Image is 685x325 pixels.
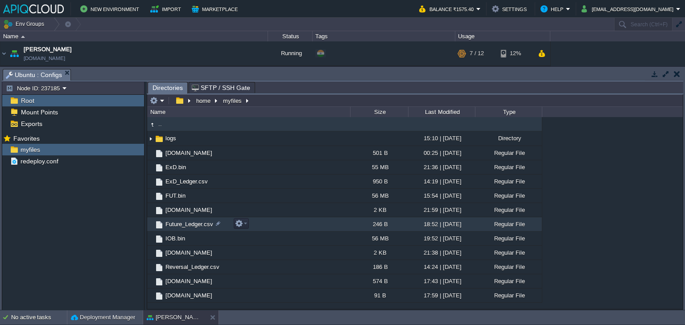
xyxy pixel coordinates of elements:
a: FUT.bin [164,192,187,199]
div: 950 B [350,175,408,188]
img: AMDAwAAAACH5BAEAAAAALAAAAAABAAEAAAICRAEAOw== [21,36,25,38]
span: [DOMAIN_NAME] [164,292,214,299]
div: Usage [456,31,550,41]
button: Balance ₹1575.40 [419,4,476,14]
div: Regular File [475,217,542,231]
button: Settings [492,4,529,14]
div: Regular File [475,189,542,203]
img: AMDAwAAAACH5BAEAAAAALAAAAAABAAEAAAICRAEAOw== [154,177,164,187]
img: AMDAwAAAACH5BAEAAAAALAAAAAABAAEAAAICRAEAOw== [147,217,154,231]
div: 15:54 | [DATE] [408,189,475,203]
div: Running [268,41,313,65]
img: AMDAwAAAACH5BAEAAAAALAAAAAABAAEAAAICRAEAOw== [147,160,154,174]
a: ExD_Ledger.csv [164,178,209,185]
span: [DOMAIN_NAME] [164,249,214,256]
div: Last Modified [409,107,475,117]
img: AMDAwAAAACH5BAEAAAAALAAAAAABAAEAAAICRAEAOw== [154,191,164,201]
div: 12% [501,66,530,84]
img: AMDAwAAAACH5BAEAAAAALAAAAAABAAEAAAICRAEAOw== [147,120,157,130]
img: AMDAwAAAACH5BAEAAAAALAAAAAABAAEAAAICRAEAOw== [8,41,21,65]
div: 56 MB [350,189,408,203]
div: 246 B [350,217,408,231]
img: AMDAwAAAACH5BAEAAAAALAAAAAABAAEAAAICRAEAOw== [147,260,154,274]
span: Favorites [12,134,41,142]
a: ExD.bin [164,163,187,171]
button: New Environment [80,4,142,14]
div: Regular File [475,232,542,245]
button: Node ID: 237185 [6,84,62,92]
button: Marketplace [192,4,240,14]
img: AMDAwAAAACH5BAEAAAAALAAAAAABAAEAAAICRAEAOw== [6,66,12,84]
input: Click to enter the path [147,94,683,107]
img: AMDAwAAAACH5BAEAAAAALAAAAAABAAEAAAICRAEAOw== [147,189,154,203]
a: logs [164,134,177,142]
a: [DOMAIN_NAME] [164,206,214,214]
div: Directory [475,131,542,145]
button: Help [541,4,566,14]
button: [EMAIL_ADDRESS][DOMAIN_NAME] [582,4,676,14]
div: Regular File [475,274,542,288]
div: 91 B [350,288,408,302]
button: Deployment Manager [71,313,135,322]
img: AMDAwAAAACH5BAEAAAAALAAAAAABAAEAAAICRAEAOw== [154,248,164,258]
div: 15:10 | [DATE] [408,131,475,145]
a: Exports [19,120,44,128]
img: AMDAwAAAACH5BAEAAAAALAAAAAABAAEAAAICRAEAOw== [147,288,154,302]
div: Regular File [475,160,542,174]
img: AMDAwAAAACH5BAEAAAAALAAAAAABAAEAAAICRAEAOw== [154,234,164,244]
div: 19:52 | [DATE] [408,232,475,245]
img: AMDAwAAAACH5BAEAAAAALAAAAAABAAEAAAICRAEAOw== [154,163,164,173]
a: Favorites [12,135,41,142]
div: 186 B [350,260,408,274]
div: 2 KB [350,246,408,260]
span: [DOMAIN_NAME] [164,149,214,157]
span: Mount Points [19,108,59,116]
img: AMDAwAAAACH5BAEAAAAALAAAAAABAAEAAAICRAEAOw== [147,175,154,188]
div: 12% [501,41,530,65]
div: 55 MB [350,160,408,174]
div: No active tasks [11,310,67,325]
div: Regular File [475,203,542,217]
img: AMDAwAAAACH5BAEAAAAALAAAAAABAAEAAAICRAEAOw== [154,291,164,301]
div: Type [476,107,542,117]
div: Status [268,31,312,41]
img: AMDAwAAAACH5BAEAAAAALAAAAAABAAEAAAICRAEAOw== [154,149,164,158]
img: AMDAwAAAACH5BAEAAAAALAAAAAABAAEAAAICRAEAOw== [12,66,25,84]
span: Ubuntu : Configs [6,69,62,81]
button: Import [150,4,184,14]
img: AMDAwAAAACH5BAEAAAAALAAAAAABAAEAAAICRAEAOw== [154,206,164,215]
div: 56 MB [350,232,408,245]
div: Regular File [475,260,542,274]
img: APIQCloud [3,4,64,13]
div: Regular File [475,175,542,188]
span: redeploy.conf [19,157,60,165]
div: 21:36 | [DATE] [408,160,475,174]
div: 14:19 | [DATE] [408,175,475,188]
div: 00:25 | [DATE] [408,146,475,160]
img: AMDAwAAAACH5BAEAAAAALAAAAAABAAEAAAICRAEAOw== [147,232,154,245]
div: 7 / 12 [470,66,484,84]
a: [PERSON_NAME] [24,45,72,54]
img: AMDAwAAAACH5BAEAAAAALAAAAAABAAEAAAICRAEAOw== [154,220,164,230]
div: 574 B [350,274,408,288]
div: 7 / 12 [470,41,484,65]
a: Reversal_Ledger.csv [164,263,221,271]
img: AMDAwAAAACH5BAEAAAAALAAAAAABAAEAAAICRAEAOw== [147,132,154,146]
a: [DOMAIN_NAME] [164,277,214,285]
img: AMDAwAAAACH5BAEAAAAALAAAAAABAAEAAAICRAEAOw== [147,246,154,260]
img: AMDAwAAAACH5BAEAAAAALAAAAAABAAEAAAICRAEAOw== [147,274,154,288]
button: Env Groups [3,18,47,30]
div: 17:59 | [DATE] [408,288,475,302]
span: SFTP / SSH Gate [192,82,250,93]
span: .. [157,120,163,128]
img: AMDAwAAAACH5BAEAAAAALAAAAAABAAEAAAICRAEAOw== [147,203,154,217]
a: myfiles [19,146,41,154]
